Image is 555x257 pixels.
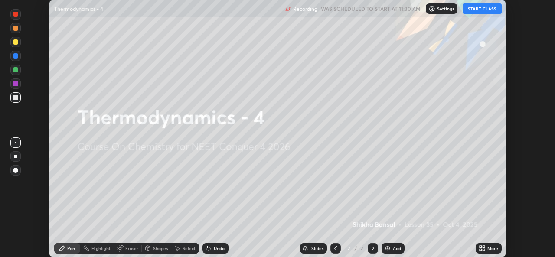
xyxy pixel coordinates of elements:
div: Slides [311,246,323,250]
div: Select [183,246,196,250]
div: / [355,246,357,251]
p: Recording [293,6,317,12]
img: add-slide-button [384,245,391,252]
button: START CLASS [463,3,502,14]
div: Pen [67,246,75,250]
p: Settings [437,7,454,11]
div: Shapes [153,246,168,250]
div: Add [393,246,401,250]
div: Eraser [125,246,138,250]
h5: WAS SCHEDULED TO START AT 11:30 AM [321,5,421,13]
img: class-settings-icons [428,5,435,12]
div: Undo [214,246,225,250]
img: recording.375f2c34.svg [284,5,291,12]
div: 2 [359,244,364,252]
div: Highlight [91,246,111,250]
p: Thermodynamics - 4 [54,5,103,12]
div: More [487,246,498,250]
div: 2 [344,246,353,251]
